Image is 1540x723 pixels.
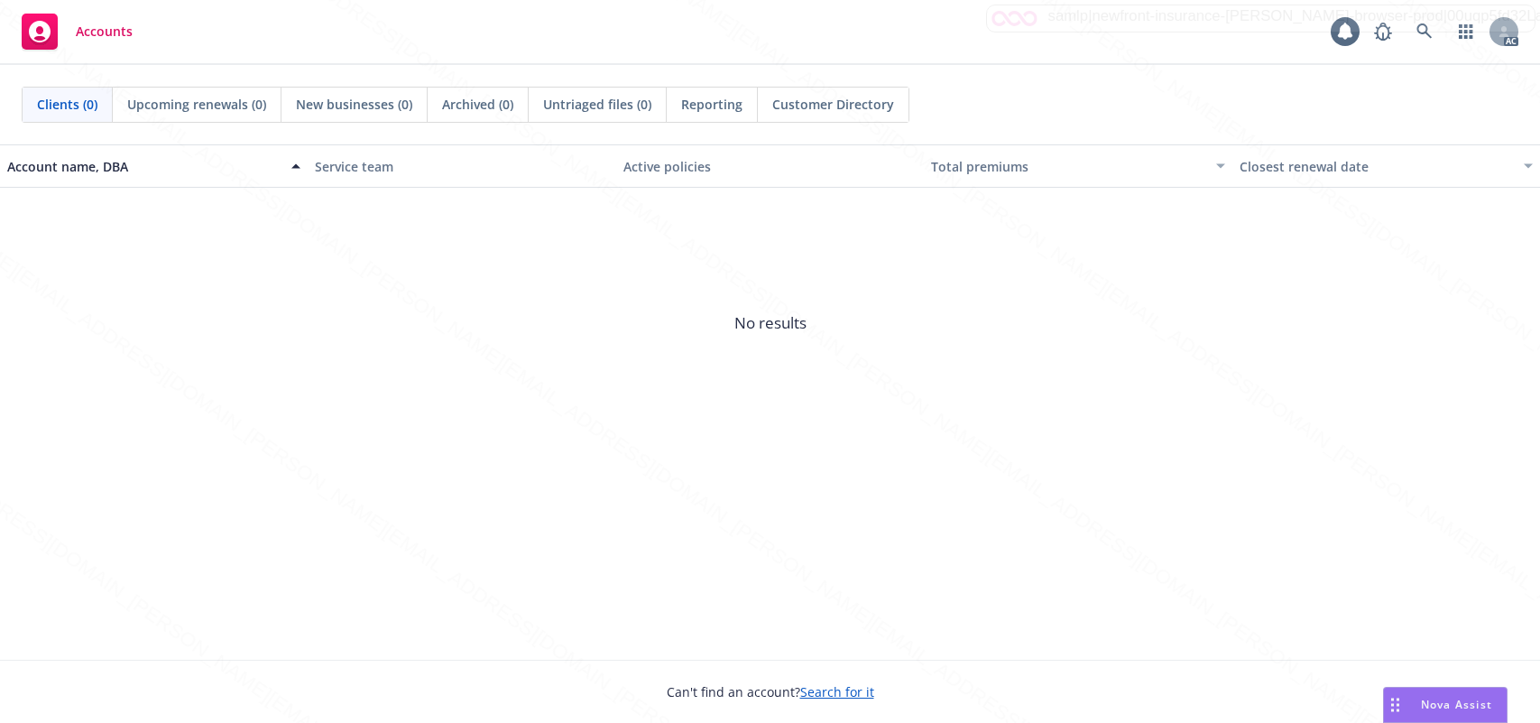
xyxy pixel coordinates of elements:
button: Nova Assist [1383,687,1508,723]
span: Archived (0) [442,95,513,114]
span: Nova Assist [1421,697,1492,712]
a: Search [1406,14,1443,50]
span: Customer Directory [772,95,894,114]
span: Accounts [76,24,133,39]
div: Active policies [623,157,917,176]
div: Total premiums [931,157,1204,176]
a: Switch app [1448,14,1484,50]
div: Drag to move [1384,688,1406,722]
span: Reporting [681,95,742,114]
button: Closest renewal date [1232,144,1540,188]
a: Report a Bug [1365,14,1401,50]
button: Total premiums [924,144,1231,188]
span: Untriaged files (0) [543,95,651,114]
span: Can't find an account? [667,682,874,701]
div: Service team [315,157,608,176]
div: Closest renewal date [1240,157,1513,176]
button: Active policies [616,144,924,188]
span: Clients (0) [37,95,97,114]
span: New businesses (0) [296,95,412,114]
div: Account name, DBA [7,157,281,176]
button: Service team [308,144,615,188]
a: Accounts [14,6,140,57]
a: Search for it [800,683,874,700]
span: Upcoming renewals (0) [127,95,266,114]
